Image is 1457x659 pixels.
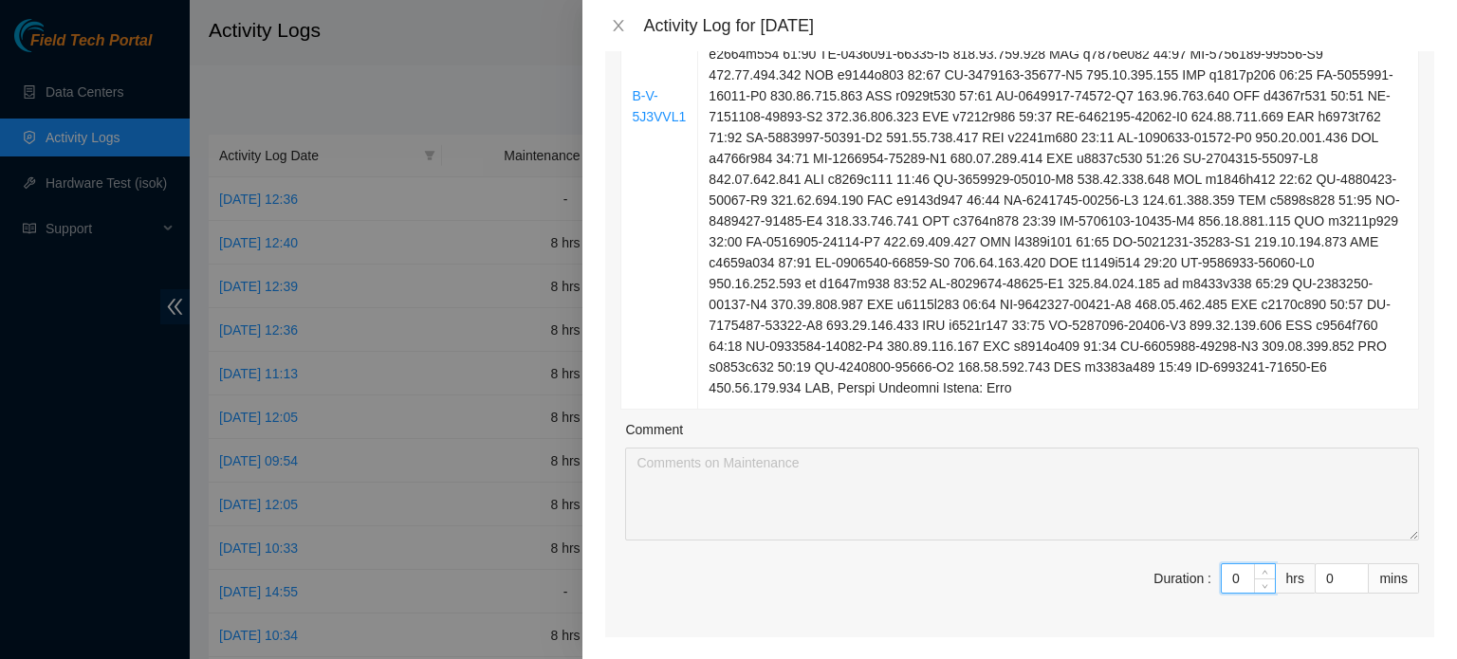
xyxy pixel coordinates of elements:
a: B-V-5J3VVL1 [632,88,686,124]
span: Increase Value [1254,564,1275,578]
span: up [1260,567,1271,578]
span: close [611,18,626,33]
div: hrs [1276,563,1316,594]
button: Close [605,17,632,35]
label: Comment [625,419,683,440]
textarea: Comment [625,448,1419,540]
div: mins [1369,563,1419,594]
div: Activity Log for [DATE] [643,15,1434,36]
span: down [1260,580,1271,592]
div: Duration : [1153,568,1211,589]
span: Decrease Value [1254,578,1275,593]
